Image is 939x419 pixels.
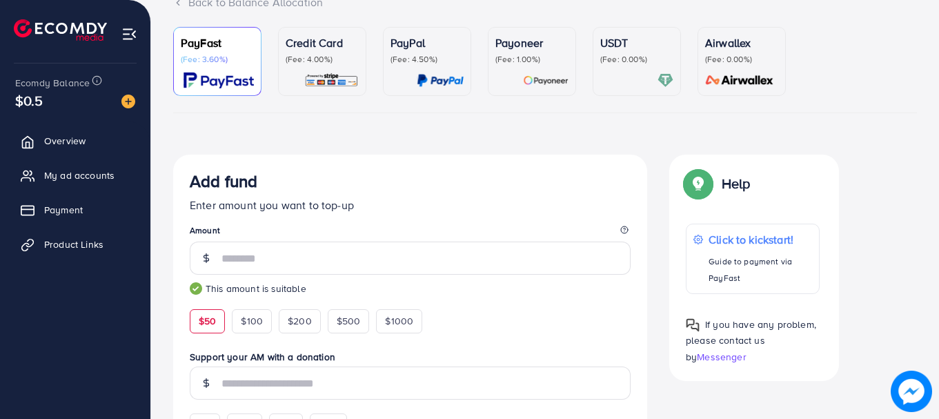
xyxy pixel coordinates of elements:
[709,253,811,286] p: Guide to payment via PayFast
[686,318,700,332] img: Popup guide
[286,35,359,51] p: Credit Card
[44,237,103,251] span: Product Links
[190,224,631,242] legend: Amount
[181,54,254,65] p: (Fee: 3.60%)
[10,231,140,258] a: Product Links
[722,175,751,192] p: Help
[190,171,257,191] h3: Add fund
[288,314,312,328] span: $200
[190,197,631,213] p: Enter amount you want to top-up
[705,35,778,51] p: Airwallex
[14,19,107,41] img: logo
[391,54,464,65] p: (Fee: 4.50%)
[600,54,673,65] p: (Fee: 0.00%)
[697,350,746,364] span: Messenger
[495,35,569,51] p: Payoneer
[286,54,359,65] p: (Fee: 4.00%)
[241,314,263,328] span: $100
[523,72,569,88] img: card
[44,134,86,148] span: Overview
[10,127,140,155] a: Overview
[686,318,816,363] span: If you have any problem, please contact us by
[199,314,216,328] span: $50
[44,203,83,217] span: Payment
[600,35,673,51] p: USDT
[10,162,140,189] a: My ad accounts
[15,90,43,110] span: $0.5
[10,196,140,224] a: Payment
[190,282,631,295] small: This amount is suitable
[337,314,361,328] span: $500
[417,72,464,88] img: card
[701,72,778,88] img: card
[190,350,631,364] label: Support your AM with a donation
[184,72,254,88] img: card
[658,72,673,88] img: card
[385,314,413,328] span: $1000
[709,231,811,248] p: Click to kickstart!
[121,26,137,42] img: menu
[121,95,135,108] img: image
[391,35,464,51] p: PayPal
[891,371,932,412] img: image
[495,54,569,65] p: (Fee: 1.00%)
[44,168,115,182] span: My ad accounts
[15,76,90,90] span: Ecomdy Balance
[181,35,254,51] p: PayFast
[190,282,202,295] img: guide
[686,171,711,196] img: Popup guide
[705,54,778,65] p: (Fee: 0.00%)
[304,72,359,88] img: card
